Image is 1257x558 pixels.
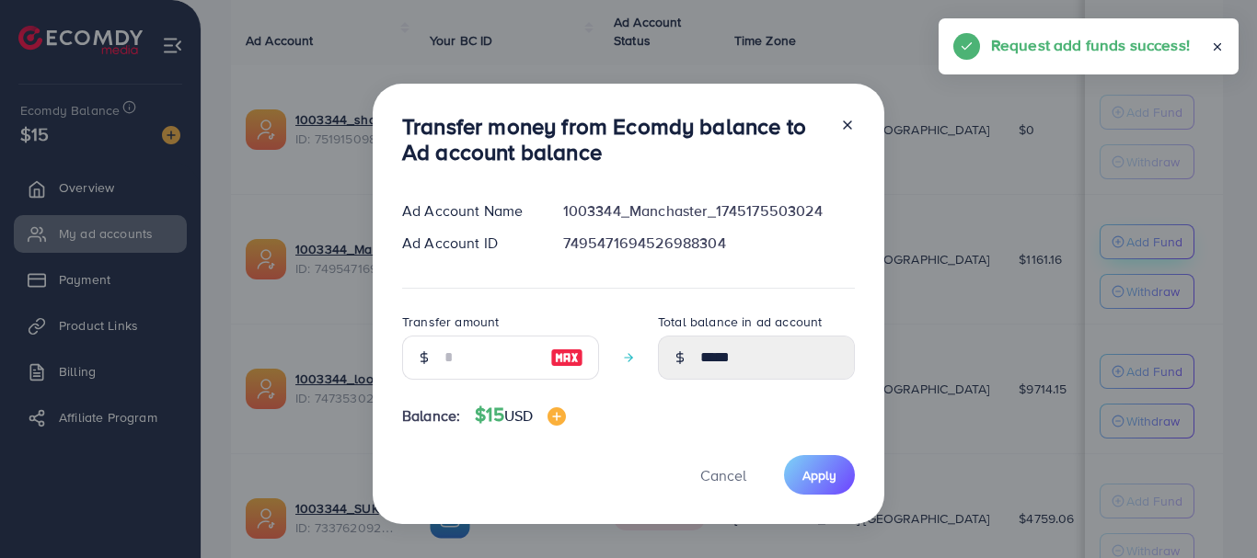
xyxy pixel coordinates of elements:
div: Ad Account ID [387,233,548,254]
label: Transfer amount [402,313,499,331]
span: Apply [802,466,836,484]
div: 7495471694526988304 [548,233,870,254]
label: Total balance in ad account [658,313,822,331]
div: Ad Account Name [387,200,548,222]
h3: Transfer money from Ecomdy balance to Ad account balance [402,113,825,166]
button: Apply [784,455,855,495]
div: 1003344_Manchaster_1745175503024 [548,200,870,222]
span: USD [504,405,533,426]
iframe: Chat [1179,475,1243,544]
img: image [550,347,583,369]
span: Balance: [402,405,460,427]
h4: $15 [475,404,566,427]
h5: Request add funds success! [991,33,1190,57]
img: image [548,407,566,426]
span: Cancel [700,465,746,485]
button: Cancel [677,455,769,495]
